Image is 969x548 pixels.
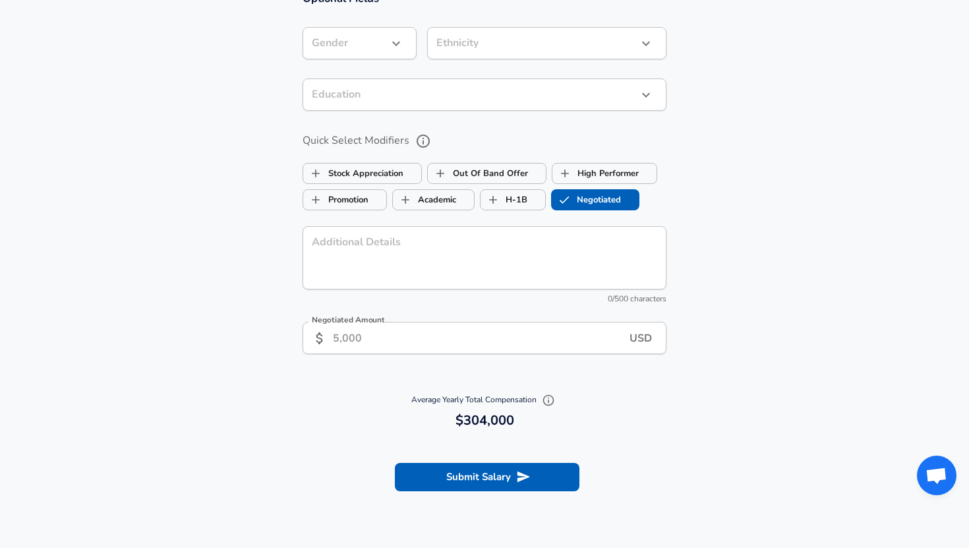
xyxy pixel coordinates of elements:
label: H-1B [481,187,527,212]
button: AcademicAcademic [392,189,475,210]
strong: USD [630,333,652,344]
input: 5,000 [333,322,630,354]
span: Promotion [303,187,328,212]
button: Out Of Band OfferOut Of Band Offer [427,163,546,184]
label: Promotion [303,187,368,212]
span: Academic [393,187,418,212]
button: PromotionPromotion [303,189,387,210]
div: 0/500 characters [303,293,666,306]
button: NegotiatedNegotiated [551,189,639,210]
span: Negotiated [552,187,577,212]
button: Submit Salary [395,463,579,491]
button: H-1BH-1B [480,189,546,210]
label: Negotiated [552,187,621,212]
span: Average Yearly Total Compensation [411,394,558,405]
span: Stock Appreciation [303,161,328,186]
button: Stock AppreciationStock Appreciation [303,163,422,184]
label: Academic [393,187,456,212]
button: High PerformerHigh Performer [552,163,657,184]
button: help [412,130,434,152]
span: Out Of Band Offer [428,161,453,186]
button: Explain Total Compensation [539,390,558,410]
h6: $304,000 [308,410,661,431]
span: High Performer [552,161,577,186]
label: Negotiated Amount [312,316,384,324]
label: Stock Appreciation [303,161,403,186]
label: Out Of Band Offer [428,161,528,186]
label: Quick Select Modifiers [303,130,666,152]
span: H-1B [481,187,506,212]
div: Open chat [917,456,956,495]
label: High Performer [552,161,639,186]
